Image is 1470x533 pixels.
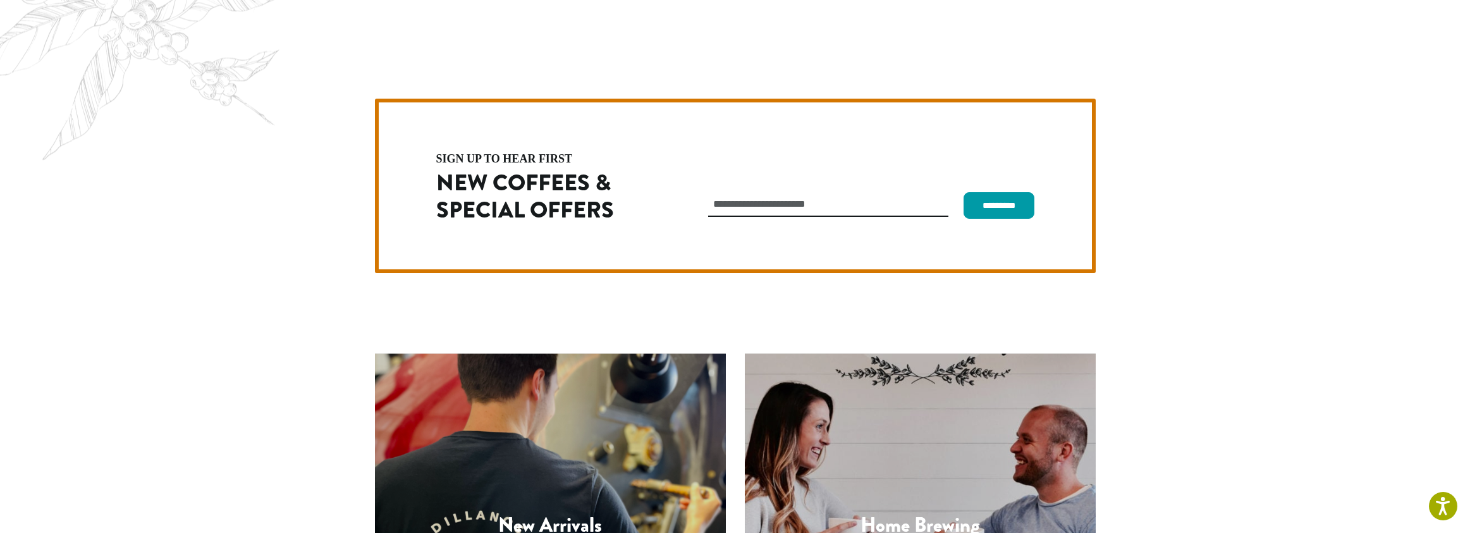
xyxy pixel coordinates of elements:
[436,153,654,164] h4: sign up to hear first
[436,169,654,224] h2: New Coffees & Special Offers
